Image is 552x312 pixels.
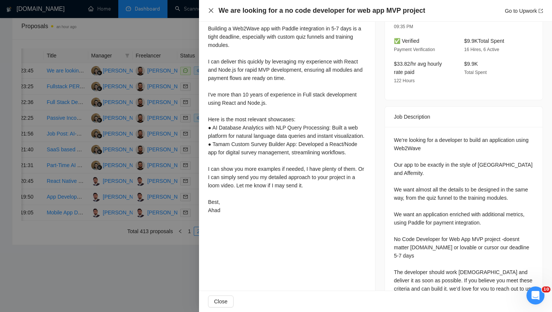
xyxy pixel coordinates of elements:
[394,78,415,83] span: 122 Hours
[394,107,534,127] div: Job Description
[394,61,442,75] span: $33.82/hr avg hourly rate paid
[538,9,543,13] span: export
[464,47,499,52] span: 16 Hires, 6 Active
[219,6,425,15] h4: We are looking for a no code developer for web app MVP project
[394,38,419,44] span: ✅ Verified
[464,38,504,44] span: $9.9K Total Spent
[208,8,214,14] span: close
[542,286,550,292] span: 10
[208,8,214,14] button: Close
[208,295,234,307] button: Close
[394,47,435,52] span: Payment Verification
[208,8,366,214] div: Hi, Building a Web2Wave app with Paddle integration in 5-7 days is a tight deadline, especially w...
[505,8,543,14] a: Go to Upworkexport
[464,70,487,75] span: Total Spent
[394,136,534,293] div: We’re looking for a developer to build an application using Web2Wave Our app to be exactly in the...
[526,286,544,304] iframe: Intercom live chat
[214,297,228,306] span: Close
[464,61,478,67] span: $9.9K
